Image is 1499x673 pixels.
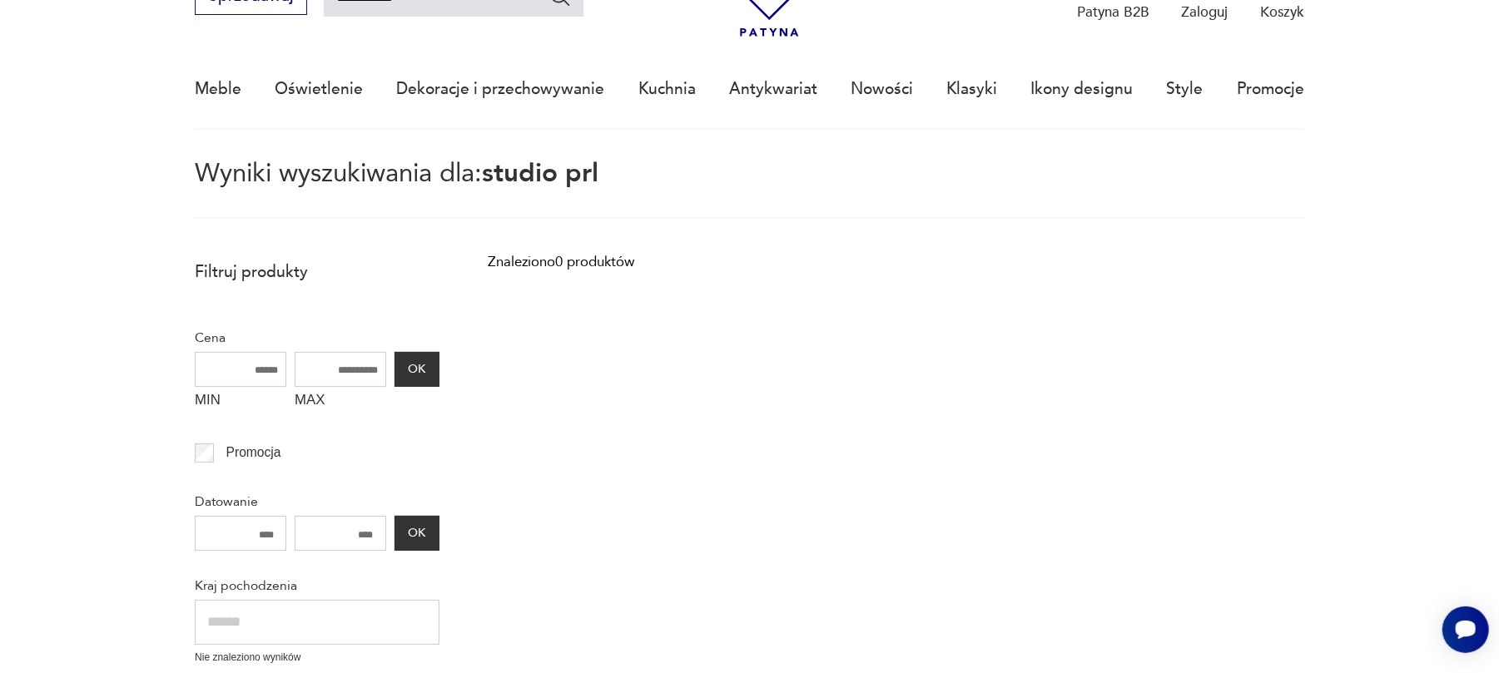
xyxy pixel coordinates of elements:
[1077,2,1149,22] p: Patyna B2B
[1181,2,1228,22] p: Zaloguj
[482,156,598,191] span: studio prl
[195,261,439,283] p: Filtruj produkty
[1237,51,1304,127] a: Promocje
[729,51,817,127] a: Antykwariat
[395,516,439,551] button: OK
[195,575,439,596] p: Kraj pochodzenia
[195,327,439,349] p: Cena
[275,51,363,127] a: Oświetlenie
[195,650,439,666] p: Nie znaleziono wyników
[397,51,605,127] a: Dekoracje i przechowywanie
[1260,2,1304,22] p: Koszyk
[1442,606,1489,653] iframe: Smartsupp widget button
[1167,51,1204,127] a: Style
[226,442,281,463] p: Promocja
[195,491,439,512] p: Datowanie
[638,51,696,127] a: Kuchnia
[195,161,1304,219] p: Wyniki wyszukiwania dla:
[195,51,241,127] a: Meble
[946,51,997,127] a: Klasyki
[295,387,386,418] label: MAX
[488,251,634,273] div: Znaleziono 0 produktów
[1030,51,1133,127] a: Ikony designu
[195,387,286,418] label: MIN
[395,352,439,387] button: OK
[851,51,913,127] a: Nowości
